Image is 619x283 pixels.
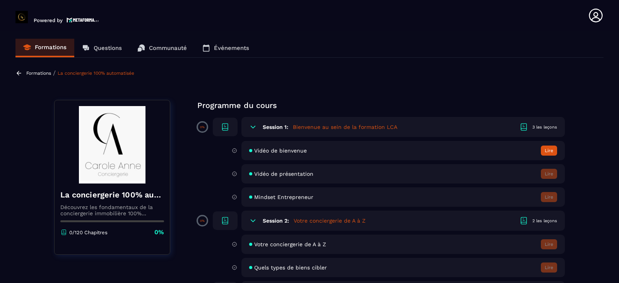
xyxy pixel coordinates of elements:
span: Votre conciergerie de A à Z [254,241,326,247]
img: banner [60,106,164,184]
h4: La conciergerie 100% automatisée [60,189,164,200]
p: Communauté [149,45,187,51]
p: Formations [35,44,67,51]
img: logo-branding [15,11,28,23]
p: Découvrez les fondamentaux de la conciergerie immobilière 100% automatisée. Cette formation est c... [60,204,164,216]
p: Événements [214,45,249,51]
button: Lire [541,192,557,202]
span: Mindset Entrepreneur [254,194,313,200]
div: 2 les leçons [532,218,557,224]
p: Questions [94,45,122,51]
h6: Session 1: [263,124,288,130]
span: Quels types de biens cibler [254,264,327,271]
p: 0% [200,219,205,223]
a: Formations [26,70,51,76]
span: Vidéo de présentation [254,171,313,177]
p: Programme du cours [197,100,565,111]
span: Vidéo de bienvenue [254,148,307,154]
button: Lire [541,169,557,179]
button: Lire [541,262,557,273]
a: Formations [15,39,74,57]
p: Powered by [34,17,63,23]
button: Lire [541,146,557,156]
a: La conciergerie 100% automatisée [58,70,134,76]
button: Lire [541,239,557,249]
a: Questions [74,39,130,57]
div: 3 les leçons [532,124,557,130]
p: 0% [154,228,164,237]
h5: Votre conciergerie de A à Z [294,217,366,225]
a: Communauté [130,39,195,57]
a: Événements [195,39,257,57]
p: 0% [200,125,205,129]
h6: Session 2: [263,218,289,224]
span: / [53,69,56,77]
img: logo [67,17,99,23]
p: 0/120 Chapitres [69,230,108,235]
h5: Bienvenue au sein de la formation LCA [293,123,397,131]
